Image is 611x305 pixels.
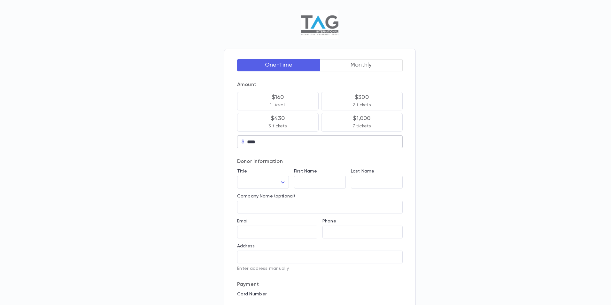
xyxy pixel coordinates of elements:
[355,94,369,100] p: $300
[301,10,338,39] img: Logo
[351,169,374,174] label: Last Name
[321,92,403,110] button: $3002 tickets
[321,113,403,132] button: $1,0007 tickets
[237,92,319,110] button: $1601 ticket
[270,102,285,108] p: 1 ticket
[320,59,403,71] button: Monthly
[237,176,289,189] div: ​
[237,219,249,224] label: Email
[237,59,320,71] button: One-Time
[322,219,336,224] label: Phone
[237,266,403,271] p: Enter address manually
[352,102,371,108] p: 2 tickets
[237,113,319,132] button: $4303 tickets
[237,82,403,88] p: Amount
[237,169,247,174] label: Title
[268,123,287,129] p: 3 tickets
[242,139,244,145] p: $
[237,194,295,199] label: Company Name (optional)
[271,115,285,122] p: $430
[353,123,371,129] p: 7 tickets
[237,281,403,288] p: Payment
[272,94,284,100] p: $160
[237,244,255,249] label: Address
[237,158,403,165] p: Donor Information
[294,169,317,174] label: First Name
[237,292,403,297] p: Card Number
[353,115,370,122] p: $1,000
